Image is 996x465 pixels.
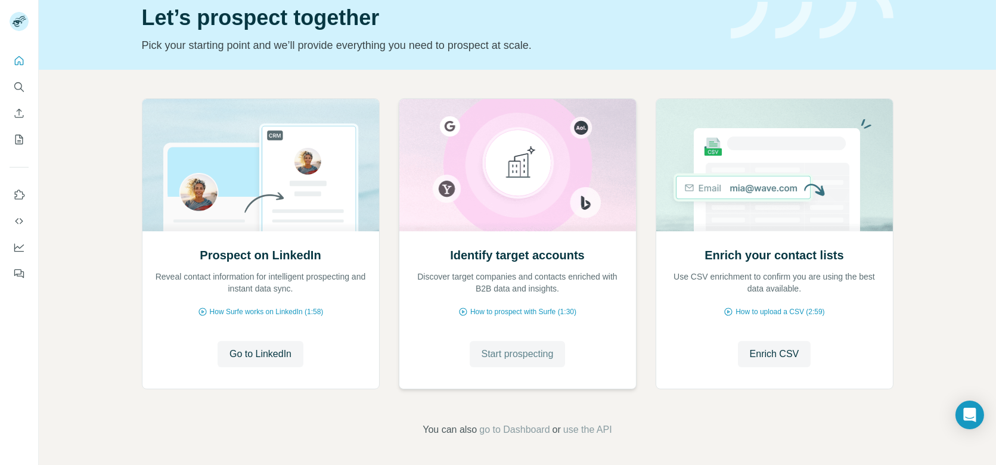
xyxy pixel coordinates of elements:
span: How to upload a CSV (2:59) [736,306,824,317]
p: Reveal contact information for intelligent prospecting and instant data sync. [154,271,367,294]
button: go to Dashboard [479,423,550,437]
span: Go to LinkedIn [229,347,291,361]
div: Open Intercom Messenger [955,401,984,429]
p: Pick your starting point and we’ll provide everything you need to prospect at scale. [142,37,716,54]
button: Go to LinkedIn [218,341,303,367]
button: Dashboard [10,237,29,258]
h2: Enrich your contact lists [705,247,843,263]
p: Use CSV enrichment to confirm you are using the best data available. [668,271,881,294]
button: Quick start [10,50,29,72]
span: How Surfe works on LinkedIn (1:58) [210,306,324,317]
span: Start prospecting [482,347,554,361]
img: Identify target accounts [399,99,637,231]
button: Feedback [10,263,29,284]
button: Enrich CSV [738,341,811,367]
span: You can also [423,423,477,437]
button: Start prospecting [470,341,566,367]
button: My lists [10,129,29,150]
h2: Prospect on LinkedIn [200,247,321,263]
button: use the API [563,423,612,437]
span: Enrich CSV [750,347,799,361]
h1: Let’s prospect together [142,6,716,30]
span: How to prospect with Surfe (1:30) [470,306,576,317]
button: Use Surfe on LinkedIn [10,184,29,206]
button: Use Surfe API [10,210,29,232]
span: or [553,423,561,437]
img: Prospect on LinkedIn [142,99,380,231]
button: Enrich CSV [10,103,29,124]
img: Avatar [10,12,29,31]
p: Discover target companies and contacts enriched with B2B data and insights. [411,271,624,294]
img: Enrich your contact lists [656,99,893,231]
button: Search [10,76,29,98]
h2: Identify target accounts [450,247,585,263]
